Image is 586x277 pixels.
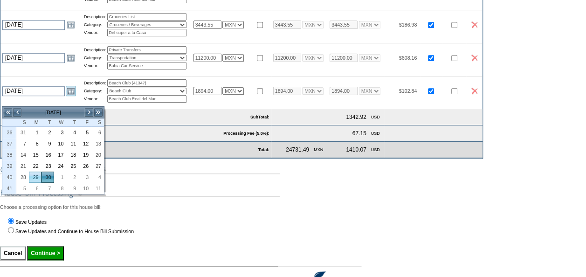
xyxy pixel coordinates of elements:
a: 19 [79,150,91,160]
a: 1 [29,127,41,138]
th: 40 [2,172,16,183]
th: Friday [79,118,91,127]
td: USD [369,145,382,155]
a: 3 [55,127,66,138]
label: Save Updates and Continue to House Bill Submission [15,229,134,234]
td: 1342.92 [344,112,368,122]
td: Saturday, September 27, 2025 [91,160,104,172]
a: 26 [79,161,91,171]
td: Tuesday, September 09, 2025 [41,138,54,149]
td: Friday, October 03, 2025 [79,172,91,183]
td: MXN [312,145,325,155]
a: 12 [79,138,91,149]
th: 36 [2,127,16,138]
td: Tuesday, September 02, 2025 [41,127,54,138]
a: 13 [92,138,103,149]
a: 18 [67,150,78,160]
input: Continue > [27,246,63,260]
a: 28 [17,172,28,182]
a: 7 [17,138,28,149]
td: Thursday, September 18, 2025 [66,149,79,160]
a: 6 [92,127,103,138]
td: Wednesday, October 08, 2025 [54,183,67,194]
td: Sunday, September 28, 2025 [16,172,29,183]
a: << [3,108,13,117]
th: Sunday [16,118,29,127]
th: 41 [2,183,16,194]
a: 22 [29,161,41,171]
a: 17 [55,150,66,160]
td: Friday, October 10, 2025 [79,183,91,194]
a: 25 [67,161,78,171]
a: Open the calendar popup. [66,20,76,30]
td: Monday, September 22, 2025 [29,160,41,172]
td: Sunday, October 05, 2025 [16,183,29,194]
td: Vendor: [84,95,106,103]
td: SubTotal: [0,109,271,125]
td: USD [369,128,382,138]
th: Thursday [66,118,79,127]
td: Friday, September 26, 2025 [79,160,91,172]
td: Category: [84,55,106,61]
a: 10 [79,183,91,194]
td: Monday, September 15, 2025 [29,149,41,160]
td: Thursday, September 25, 2025 [66,160,79,172]
td: Saturday, September 13, 2025 [91,138,104,149]
td: Wednesday, September 24, 2025 [54,160,67,172]
span: $186.98 [399,22,417,28]
th: 38 [2,149,16,160]
a: 8 [55,183,66,194]
a: 14 [17,150,28,160]
td: Friday, September 05, 2025 [79,127,91,138]
a: 1 [55,172,66,182]
td: Thursday, October 02, 2025 [66,172,79,183]
a: 5 [79,127,91,138]
td: Thursday, September 04, 2025 [66,127,79,138]
td: Tuesday, October 07, 2025 [41,183,54,194]
td: Saturday, October 04, 2025 [91,172,104,183]
td: Saturday, September 20, 2025 [91,149,104,160]
th: Tuesday [41,118,54,127]
label: Save Updates [15,219,47,225]
td: Sunday, September 07, 2025 [16,138,29,149]
td: Wednesday, September 17, 2025 [54,149,67,160]
td: Friday, September 12, 2025 [79,138,91,149]
td: Vendor: [84,29,106,36]
td: Sunday, September 14, 2025 [16,149,29,160]
a: 3 [79,172,91,182]
a: 9 [67,183,78,194]
td: Saturday, September 06, 2025 [91,127,104,138]
a: 6 [29,183,41,194]
td: Vendor: [84,62,106,69]
td: Tuesday, September 16, 2025 [41,149,54,160]
td: Wednesday, September 10, 2025 [54,138,67,149]
td: Wednesday, October 01, 2025 [54,172,67,183]
td: Monday, September 08, 2025 [29,138,41,149]
a: 11 [92,183,103,194]
a: 23 [42,161,54,171]
a: 29 [29,172,41,182]
a: 21 [17,161,28,171]
th: Wednesday [54,118,67,127]
a: 16 [42,150,54,160]
td: Category: [84,88,106,94]
a: 27 [92,161,103,171]
td: Description: [84,46,106,54]
a: 7 [42,183,54,194]
a: 20 [92,150,103,160]
a: 8 [29,138,41,149]
td: Processing Fee (5.0%): [0,125,271,142]
a: < [13,108,22,117]
td: Tuesday, September 30, 2025 [41,172,54,183]
img: icon_delete2.gif [471,21,477,28]
td: Sunday, August 31, 2025 [16,127,29,138]
th: Saturday [91,118,104,127]
td: Description: [84,13,106,21]
a: 4 [92,172,103,182]
img: icon_delete2.gif [471,55,477,61]
td: Monday, September 29, 2025 [29,172,41,183]
th: 39 [2,160,16,172]
td: Total: [81,142,271,158]
a: 4 [67,127,78,138]
a: 2 [67,172,78,182]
